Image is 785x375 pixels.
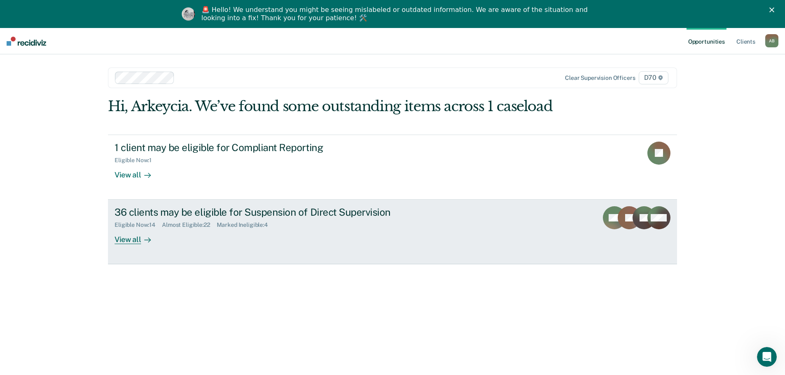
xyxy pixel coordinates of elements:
button: AB [765,34,778,47]
div: Clear supervision officers [565,75,635,82]
span: D70 [639,71,668,84]
a: Clients [735,28,757,54]
div: 🚨 Hello! We understand you might be seeing mislabeled or outdated information. We are aware of th... [202,6,591,22]
div: Close [769,7,778,12]
div: A B [765,34,778,47]
img: Recidiviz [7,37,46,46]
img: Profile image for Kim [182,7,195,21]
div: Eligible Now : 14 [115,221,162,228]
a: 36 clients may be eligible for Suspension of Direct SupervisionEligible Now:14Almost Eligible:22M... [108,200,677,264]
div: Marked Ineligible : 4 [217,221,274,228]
div: Hi, Arkeycia. We’ve found some outstanding items across 1 caseload [108,98,563,115]
a: 1 client may be eligible for Compliant ReportingEligible Now:1View all [108,135,677,200]
div: View all [115,228,161,245]
iframe: Intercom live chat [757,347,777,367]
div: Almost Eligible : 22 [162,221,217,228]
a: Opportunities [687,28,726,54]
div: View all [115,163,161,179]
div: 36 clients may be eligible for Suspension of Direct Supervision [115,206,404,218]
div: Eligible Now : 1 [115,157,158,164]
div: 1 client may be eligible for Compliant Reporting [115,142,404,154]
